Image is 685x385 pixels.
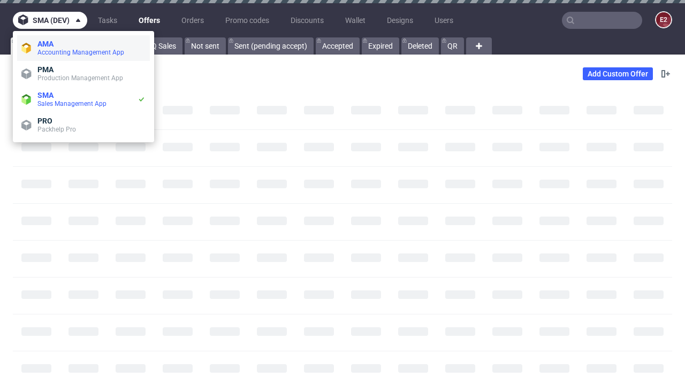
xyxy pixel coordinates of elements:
a: Sent (pending accept) [228,37,314,55]
a: PROPackhelp Pro [17,112,150,138]
span: Packhelp Pro [37,126,76,133]
a: IQ Sales [143,37,182,55]
a: Expired [362,37,399,55]
a: AMAAccounting Management App [17,35,150,61]
a: Deleted [401,37,439,55]
span: AMA [37,40,54,48]
a: PMAProduction Management App [17,61,150,87]
span: Accounting Management App [37,49,124,56]
span: PMA [37,65,54,74]
a: Users [428,12,460,29]
a: Promo codes [219,12,276,29]
a: Discounts [284,12,330,29]
button: sma (dev) [13,12,87,29]
figcaption: e2 [656,12,671,27]
span: Production Management App [37,74,123,82]
a: Not sent [185,37,226,55]
a: Accepted [316,37,360,55]
a: Wallet [339,12,372,29]
a: Offers [132,12,166,29]
span: SMA [37,91,54,99]
span: sma (dev) [33,17,70,24]
a: QR [441,37,464,55]
span: Sales Management App [37,100,106,107]
a: Designs [380,12,420,29]
a: All [11,37,41,55]
span: PRO [37,117,52,125]
a: Orders [175,12,210,29]
a: Add Custom Offer [583,67,653,80]
a: Tasks [92,12,124,29]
